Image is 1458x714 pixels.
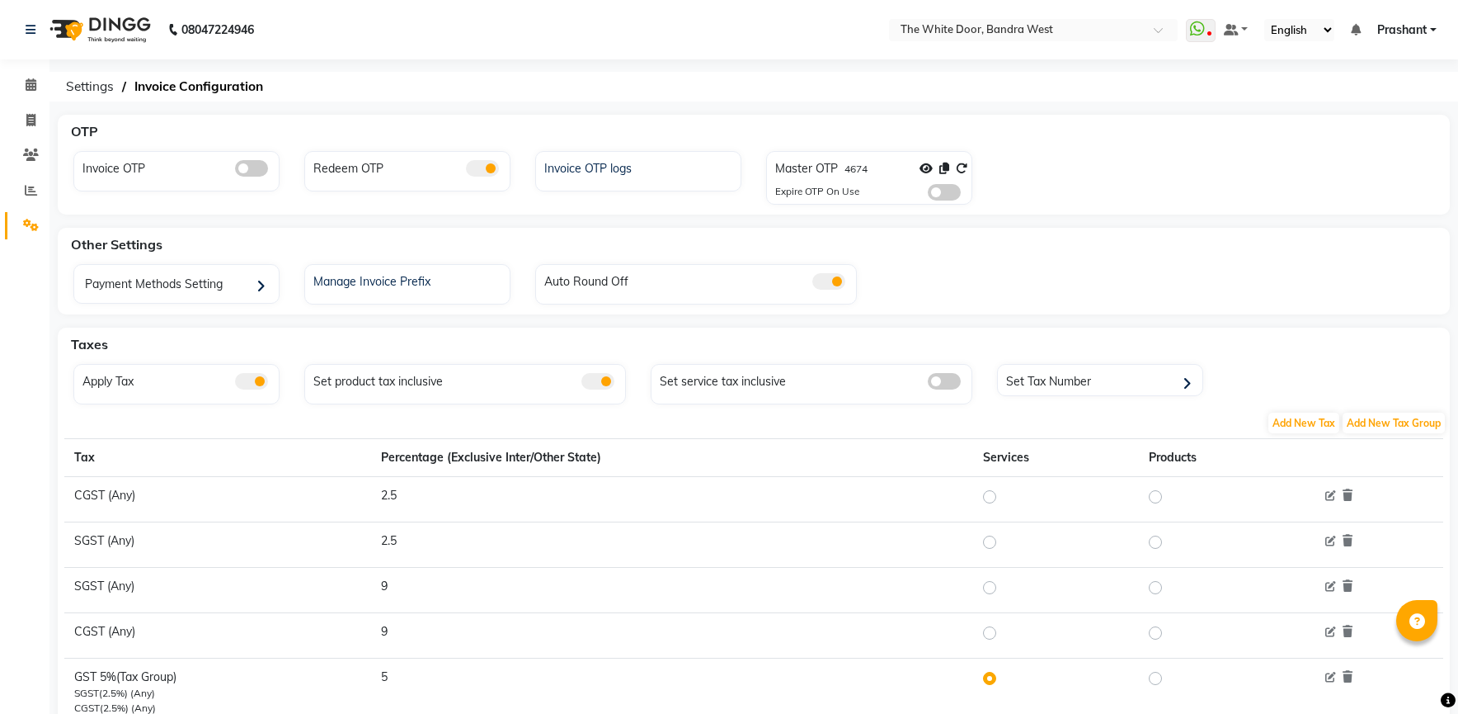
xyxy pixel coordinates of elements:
[74,686,361,701] div: SGST(2.5%) (Any)
[1268,413,1339,433] span: Add New Tax
[64,522,371,568] td: SGST (Any)
[1002,369,1202,394] div: Set Tax Number
[775,160,838,177] label: Master OTP
[305,269,510,291] a: Manage Invoice Prefix
[64,568,371,613] td: SGST (Any)
[1389,648,1442,697] iframe: chat widget
[1267,415,1341,430] a: Add New Tax
[64,439,371,477] th: Tax
[1343,413,1445,433] span: Add New Tax Group
[1139,439,1309,477] th: Products
[58,72,122,102] span: Settings
[540,269,856,291] div: Auto Round Off
[371,522,974,568] td: 2.5
[78,369,279,390] div: Apply Tax
[775,184,859,201] div: Expire OTP On Use
[42,7,155,53] img: logo
[536,156,741,177] a: Invoice OTP logs
[309,269,510,291] div: Manage Invoice Prefix
[116,669,176,684] span: (Tax Group)
[309,369,625,390] div: Set product tax inclusive
[64,477,371,522] td: CGST (Any)
[371,613,974,659] td: 9
[126,72,271,102] span: Invoice Configuration
[1341,415,1446,430] a: Add New Tax Group
[371,439,974,477] th: Percentage (Exclusive Inter/Other State)
[973,439,1139,477] th: Services
[371,477,974,522] td: 2.5
[540,156,741,177] div: Invoice OTP logs
[78,269,279,303] div: Payment Methods Setting
[656,369,971,390] div: Set service tax inclusive
[64,613,371,659] td: CGST (Any)
[78,156,279,177] div: Invoice OTP
[181,7,254,53] b: 08047224946
[844,162,868,177] label: 4674
[309,156,510,177] div: Redeem OTP
[1377,21,1427,39] span: Prashant
[371,568,974,613] td: 9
